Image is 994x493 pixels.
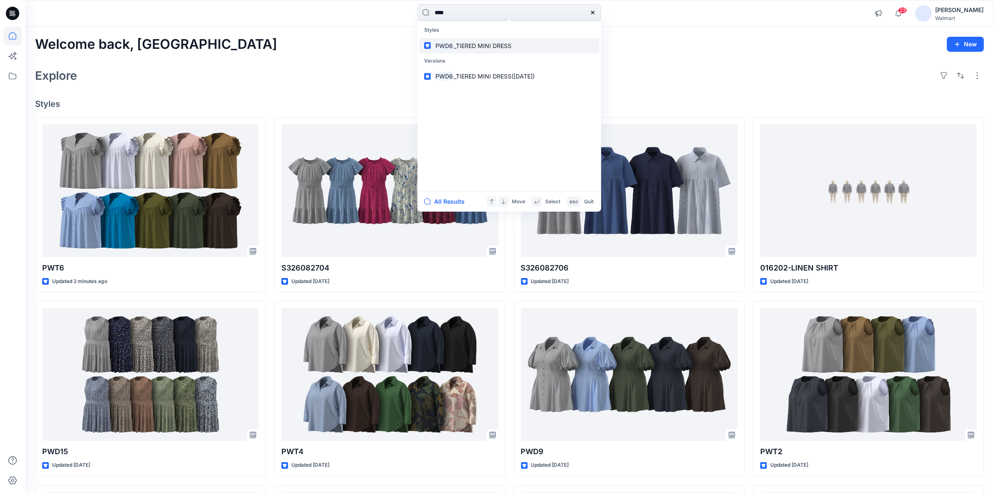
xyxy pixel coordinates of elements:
[569,197,578,206] p: esc
[454,73,535,80] span: _TIERED MINI DRESS([DATE])
[770,277,808,286] p: Updated [DATE]
[419,38,599,53] a: PWD6_TIERED MINI DRESS
[281,124,498,257] a: S326082704
[531,277,569,286] p: Updated [DATE]
[52,277,107,286] p: Updated 2 minutes ago
[760,262,977,274] p: 016202-LINEN SHIRT
[42,262,259,274] p: PWT6
[521,124,738,257] a: S326082706
[947,37,984,52] button: New
[419,23,599,38] p: Styles
[52,461,90,470] p: Updated [DATE]
[35,99,984,109] h4: Styles
[760,124,977,257] a: 016202-LINEN SHIRT
[898,7,907,14] span: 23
[760,446,977,458] p: PWT2
[935,15,984,21] div: Walmart
[454,42,512,49] span: _TIERED MINI DRESS
[915,5,932,22] img: avatar
[419,53,599,69] p: Versions
[531,461,569,470] p: Updated [DATE]
[760,308,977,441] a: PWT2
[419,68,599,84] a: PWD6_TIERED MINI DRESS([DATE])
[584,197,594,206] p: Quit
[935,5,984,15] div: [PERSON_NAME]
[512,197,525,206] p: Move
[521,446,738,458] p: PWD9
[521,308,738,441] a: PWD9
[42,124,259,257] a: PWT6
[42,446,259,458] p: PWD15
[42,308,259,441] a: PWD15
[770,461,808,470] p: Updated [DATE]
[35,69,77,82] h2: Explore
[424,197,470,207] button: All Results
[434,71,454,81] mark: PWD6
[281,308,498,441] a: PWT4
[291,277,329,286] p: Updated [DATE]
[521,262,738,274] p: S326082706
[35,37,277,52] h2: Welcome back, [GEOGRAPHIC_DATA]
[281,446,498,458] p: PWT4
[434,41,454,51] mark: PWD6
[291,461,329,470] p: Updated [DATE]
[281,262,498,274] p: S326082704
[545,197,560,206] p: Select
